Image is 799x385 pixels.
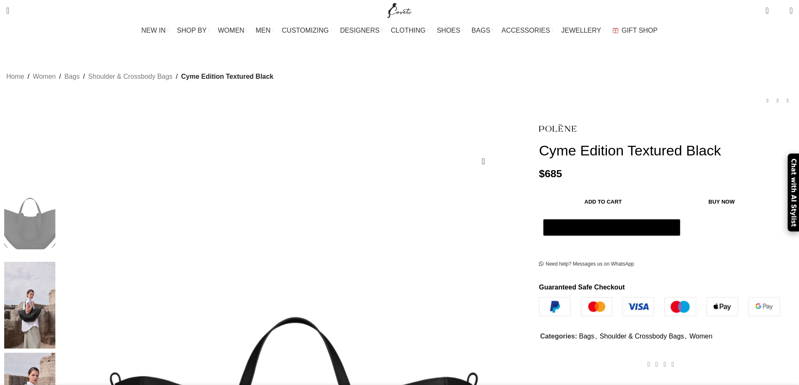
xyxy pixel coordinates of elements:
span: NEW IN [141,26,166,34]
span: JEWELLERY [561,26,601,34]
a: Bags [64,71,79,82]
span: 0 [766,4,773,10]
a: WhatsApp social link [669,359,677,371]
a: 0 [761,2,773,19]
a: Pinterest social link [661,359,669,371]
a: BAGS [471,22,493,39]
span: SHOES [437,26,460,34]
a: Previous product [763,96,773,106]
img: Polene [539,118,577,138]
a: NEW IN [141,22,169,39]
img: guaranteed-safe-checkout-bordered.j [539,297,780,316]
span: WOMEN [218,26,245,34]
a: X social link [653,359,661,371]
span: CUSTOMIZING [282,26,329,34]
img: Polene bag [4,262,55,349]
strong: Guaranteed Safe Checkout [539,284,625,291]
a: SHOP BY [177,22,210,39]
span: ACCESSORIES [502,26,550,34]
a: Women [690,333,713,340]
a: MEN [256,22,273,39]
a: Shoulder & Crossbody Bags [88,71,172,82]
button: Add to cart [543,193,663,211]
a: ACCESSORIES [502,22,553,39]
a: Search [2,2,13,19]
span: , [685,331,687,342]
span: GIFT SHOP [622,26,658,34]
a: Next product [783,96,793,106]
a: GIFT SHOP [612,22,658,39]
span: DESIGNERS [340,26,380,34]
iframe: Secure express checkout frame [541,240,682,244]
span: SHOP BY [177,26,207,34]
span: , [595,331,597,342]
a: Bags [579,333,594,340]
a: JEWELLERY [561,22,604,39]
img: Polene [4,171,55,258]
span: Categories: [540,333,577,340]
a: WOMEN [218,22,247,39]
a: Shoulder & Crossbody Bags [600,333,684,340]
bdi: 685 [539,168,562,179]
nav: Breadcrumb [6,71,273,82]
button: Buy now [667,193,776,211]
a: CUSTOMIZING [282,22,332,39]
a: Facebook social link [645,359,653,371]
a: DESIGNERS [340,22,383,39]
a: Women [33,71,56,82]
button: Pay with GPay [543,219,680,236]
a: SHOES [437,22,463,39]
a: Site logo [385,6,414,13]
span: BAGS [471,26,490,34]
div: Main navigation [2,22,797,39]
span: Cyme Edition Textured Black [181,71,273,82]
img: GiftBag [612,28,619,33]
span: MEN [256,26,271,34]
span: 0 [777,8,783,15]
a: Need help? Messages us on WhatsApp [539,261,634,268]
h1: Cyme Edition Textured Black [539,142,793,159]
a: Home [6,71,24,82]
a: CLOTHING [391,22,429,39]
span: $ [539,168,545,179]
span: CLOTHING [391,26,426,34]
div: My Wishlist [775,2,783,19]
